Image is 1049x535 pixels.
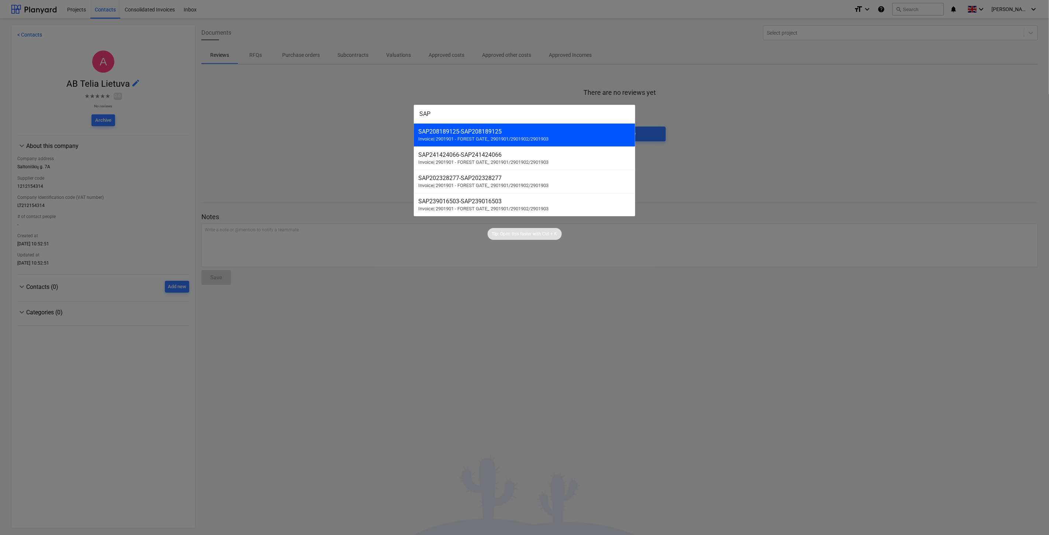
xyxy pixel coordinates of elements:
[418,206,548,211] span: Invoice | 2901901 - FOREST GATE_ 2901901/2901902/2901903
[418,128,631,135] div: SAP208189125 - SAP208189125
[414,170,635,193] div: SAP202328277-SAP202328277Invoice| 2901901 - FOREST GATE_ 2901901/2901902/2901903
[418,151,631,158] div: SAP241424066 - SAP241424066
[501,231,541,237] p: Open this faster with
[418,136,548,142] span: Invoice | 2901901 - FOREST GATE_ 2901901/2901902/2901903
[1012,500,1049,535] iframe: Chat Widget
[492,231,499,237] p: Tip:
[414,193,635,216] div: SAP239016503-SAP239016503Invoice| 2901901 - FOREST GATE_ 2901901/2901902/2901903
[418,159,548,165] span: Invoice | 2901901 - FOREST GATE_ 2901901/2901902/2901903
[418,183,548,188] span: Invoice | 2901901 - FOREST GATE_ 2901901/2901902/2901903
[414,123,635,146] div: SAP208189125-SAP208189125Invoice| 2901901 - FOREST GATE_ 2901901/2901902/2901903
[414,146,635,170] div: SAP241424066-SAP241424066Invoice| 2901901 - FOREST GATE_ 2901901/2901902/2901903
[543,231,557,237] p: Ctrl + K
[414,105,635,123] input: Search for projects, line-items, subcontracts, valuations, subcontractors...
[418,175,631,182] div: SAP202328277 - SAP202328277
[418,198,631,205] div: SAP239016503 - SAP239016503
[488,228,562,240] div: Tip:Open this faster withCtrl + K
